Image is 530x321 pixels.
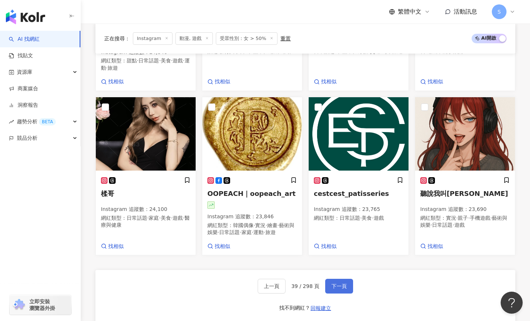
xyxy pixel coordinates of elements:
span: 遊戲 [173,215,183,221]
span: 楺哥 [101,190,114,197]
a: 洞察報告 [9,102,38,109]
a: 找相似 [314,78,337,85]
span: · [218,229,219,235]
a: 找相似 [101,243,124,250]
span: · [372,215,373,221]
span: · [456,215,458,221]
img: KOL Avatar [309,97,409,171]
span: · [106,65,108,71]
p: Instagram 追蹤數 ： 23,846 [207,213,297,220]
span: · [159,215,160,221]
span: · [468,215,469,221]
span: · [431,222,432,228]
span: · [254,222,255,228]
span: 競品分析 [17,130,37,146]
img: KOL Avatar [202,97,302,171]
p: Instagram 追蹤數 ： 23,690 [420,206,510,213]
span: 教育與學習 [219,48,245,54]
span: · [245,48,246,54]
span: 找相似 [428,243,443,250]
span: 實況 [255,222,265,228]
button: 回報建立 [310,302,331,314]
span: 旅遊 [108,65,118,71]
span: · [369,48,370,54]
span: 活動訊息 [454,8,477,15]
span: · [252,229,253,235]
img: logo [6,10,45,24]
span: · [277,222,279,228]
span: 旅遊 [265,229,276,235]
span: 遊戲 [374,215,384,221]
a: KOL AvatarOOPEACH｜oopeach_artInstagram 追蹤數：23,846網紅類型：韓國偶像·實況·繪畫·藝術與娛樂·日常話題·家庭·運動·旅遊找相似 [202,97,302,255]
span: 找相似 [321,243,337,250]
span: 甜點 [127,58,137,63]
span: 找相似 [108,243,124,250]
span: 日常話題 [207,41,293,54]
a: searchAI 找網紅 [9,36,40,43]
span: rise [9,119,14,124]
span: 受眾性別：女 > 50% [216,32,277,45]
span: · [147,215,149,221]
span: S [498,8,501,16]
span: 命理占卜 [336,48,356,54]
span: 繪畫 [267,222,277,228]
span: 手機遊戲 [470,215,490,221]
span: 立即安裝 瀏覽器外掛 [29,298,55,311]
span: 找相似 [108,78,124,85]
span: · [490,215,492,221]
span: · [171,215,173,221]
span: · [265,222,267,228]
span: 39 / 298 頁 [291,283,320,289]
span: · [279,48,280,54]
span: 穿搭 [358,48,369,54]
p: 網紅類型 ： [101,57,190,72]
span: 家庭 [149,215,159,221]
span: Instagram [133,32,173,45]
a: 找相似 [314,243,337,250]
span: 運動 [253,229,264,235]
span: 美食 [362,215,372,221]
span: 美食 [161,215,171,221]
span: 美食 [420,41,509,54]
span: 遊戲 [427,48,437,54]
span: · [360,215,362,221]
span: 趨勢分析 [17,113,56,130]
span: 回報建立 [311,305,331,311]
span: · [159,58,160,63]
span: 日常話題 [138,58,159,63]
a: KOL Avatarcestcest_patisseriesInstagram 追蹤數：23,765網紅類型：日常話題·美食·遊戲找相似 [308,97,409,255]
span: 命理占卜 [247,48,267,54]
span: · [183,215,184,221]
span: 上一頁 [264,283,279,289]
span: cestcest_patisseries [314,190,389,197]
p: 網紅類型 ： [314,215,403,222]
p: 網紅類型 ： [420,215,510,229]
a: KOL Avatar聽說我叫[PERSON_NAME]Instagram 追蹤數：23,690網紅類型：實況·親子·手機遊戲·藝術與娛樂·日常話題·遊戲找相似 [415,97,515,255]
span: 日常話題 [432,222,453,228]
span: 資源庫 [17,64,32,80]
span: · [218,48,219,54]
span: 運動 [101,58,190,71]
span: · [425,48,427,54]
a: 找相似 [207,243,230,250]
span: 動漫, 遊戲 [175,32,213,45]
button: 下一頁 [325,279,353,293]
p: 網紅類型 ： [207,222,297,236]
span: · [137,58,138,63]
a: 找相似 [101,78,124,85]
span: · [334,48,336,54]
span: 遊戲 [173,58,183,63]
span: 運動 [281,48,291,54]
a: 找相似 [420,78,443,85]
span: 遊戲 [454,222,465,228]
div: BETA [39,118,56,125]
a: 找相似 [207,78,230,85]
button: 上一頁 [258,279,286,293]
a: KOL Avatar楺哥Instagram 追蹤數：24,100網紅類型：日常話題·家庭·美食·遊戲·醫療與健康找相似 [95,97,196,255]
span: · [264,229,265,235]
span: 遊戲 [269,48,279,54]
span: 找相似 [428,78,443,85]
p: Instagram 追蹤數 ： 24,100 [101,206,190,213]
span: 日常話題 [127,215,147,221]
iframe: Help Scout Beacon - Open [501,292,523,314]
